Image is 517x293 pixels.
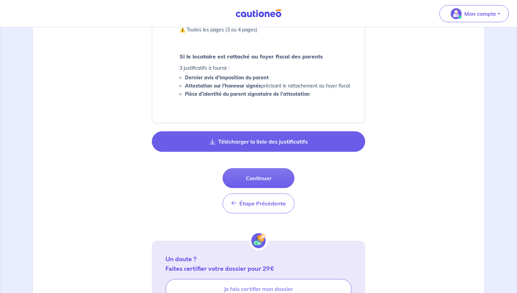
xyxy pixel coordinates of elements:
[439,5,509,22] button: illu_account_valid_menu.svgMon compte
[249,231,268,250] img: certif
[239,200,286,207] span: Étape Précédente
[152,131,365,152] button: Télécharger la liste des justificatifs
[180,26,260,34] p: ⚠️ Toutes les pages (3 ou 4 pages)
[185,83,261,89] strong: Attestation sur l'honneur signée
[233,9,284,18] img: Cautioneo
[223,168,294,188] button: Continuer
[185,75,269,81] strong: Dernier avis d'imposition du parent
[185,91,310,97] strong: Pièce d’identité du parent signataire de l'attestation
[180,64,350,72] p: 3 justificatifs à fournir :
[464,10,496,18] p: Mon compte
[185,82,350,90] li: précisant le rattachement au foyer fiscal
[223,194,294,213] button: Étape Précédente
[451,8,462,19] img: illu_account_valid_menu.svg
[165,254,352,274] p: Un doute ? Faites certifier votre dossier pour 29€
[180,53,323,60] strong: Si le locataire est rattaché au foyer fiscal des parents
